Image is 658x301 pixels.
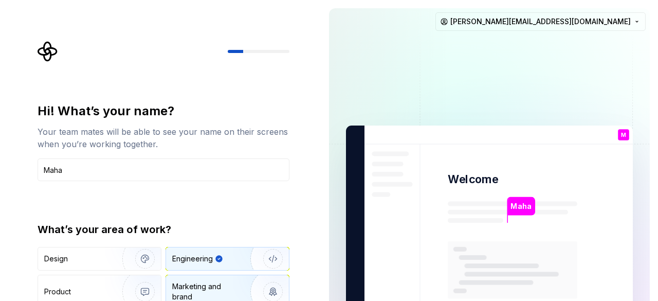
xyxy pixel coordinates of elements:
div: Design [44,254,68,264]
input: Han Solo [38,158,289,181]
p: Welcome [448,172,498,187]
div: Hi! What’s your name? [38,103,289,119]
div: Your team mates will be able to see your name on their screens when you’re working together. [38,126,289,150]
p: Maha [510,201,532,212]
div: Product [44,287,71,297]
button: [PERSON_NAME][EMAIL_ADDRESS][DOMAIN_NAME] [435,12,646,31]
div: What’s your area of work? [38,222,289,237]
span: [PERSON_NAME][EMAIL_ADDRESS][DOMAIN_NAME] [450,16,631,27]
p: M [621,132,626,138]
svg: Supernova Logo [38,41,58,62]
div: Engineering [172,254,213,264]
